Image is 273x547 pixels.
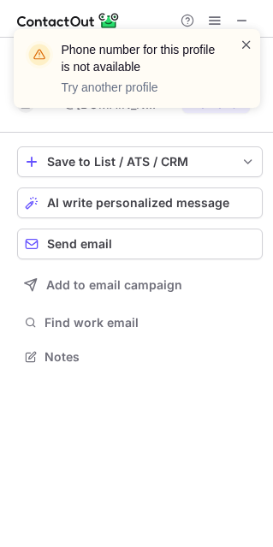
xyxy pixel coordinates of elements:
header: Phone number for this profile is not available [62,41,219,75]
button: AI write personalized message [17,187,263,218]
div: Save to List / ATS / CRM [47,155,233,169]
img: warning [26,41,53,68]
button: Notes [17,345,263,369]
p: Try another profile [62,79,219,96]
button: Add to email campaign [17,270,263,300]
button: Send email [17,229,263,259]
span: Notes [45,349,256,365]
button: Find work email [17,311,263,335]
button: save-profile-one-click [17,146,263,177]
span: Find work email [45,315,256,330]
span: AI write personalized message [47,196,229,210]
span: Add to email campaign [46,278,182,292]
img: ContactOut v5.3.10 [17,10,120,31]
span: Send email [47,237,112,251]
